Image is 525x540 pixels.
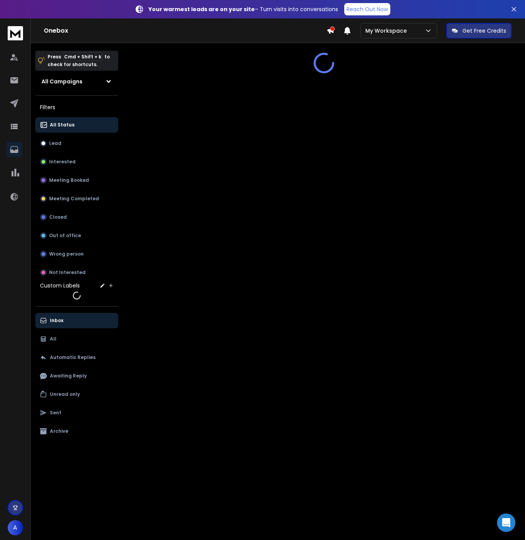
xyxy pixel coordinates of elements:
[347,5,388,13] p: Reach Out Now
[50,336,56,342] p: All
[35,405,118,420] button: Sent
[35,102,118,113] h3: Filters
[48,53,110,68] p: Press to check for shortcuts.
[41,78,83,85] h1: All Campaigns
[344,3,390,15] a: Reach Out Now
[35,173,118,188] button: Meeting Booked
[149,5,255,13] strong: Your warmest leads are on your site
[35,136,118,151] button: Lead
[462,27,506,35] p: Get Free Credits
[35,424,118,439] button: Archive
[35,313,118,328] button: Inbox
[49,177,89,183] p: Meeting Booked
[35,246,118,262] button: Wrong person
[497,513,515,532] div: Open Intercom Messenger
[8,26,23,40] img: logo
[50,317,63,324] p: Inbox
[35,368,118,384] button: Awaiting Reply
[35,228,118,243] button: Out of office
[49,269,86,276] p: Not Interested
[8,520,23,535] button: A
[35,117,118,133] button: All Status
[63,52,102,61] span: Cmd + Shift + k
[49,214,67,220] p: Closed
[35,350,118,365] button: Automatic Replies
[35,191,118,206] button: Meeting Completed
[35,331,118,347] button: All
[365,27,410,35] p: My Workspace
[49,233,81,239] p: Out of office
[40,282,80,289] h3: Custom Labels
[35,387,118,402] button: Unread only
[50,391,80,397] p: Unread only
[50,122,74,128] p: All Status
[49,251,84,257] p: Wrong person
[35,74,118,89] button: All Campaigns
[35,209,118,225] button: Closed
[149,5,338,13] p: – Turn visits into conversations
[446,23,512,38] button: Get Free Credits
[49,159,76,165] p: Interested
[50,354,96,361] p: Automatic Replies
[50,428,68,434] p: Archive
[49,196,99,202] p: Meeting Completed
[35,154,118,169] button: Interested
[49,140,61,146] p: Lead
[44,26,327,35] h1: Onebox
[50,410,61,416] p: Sent
[35,265,118,280] button: Not Interested
[50,373,87,379] p: Awaiting Reply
